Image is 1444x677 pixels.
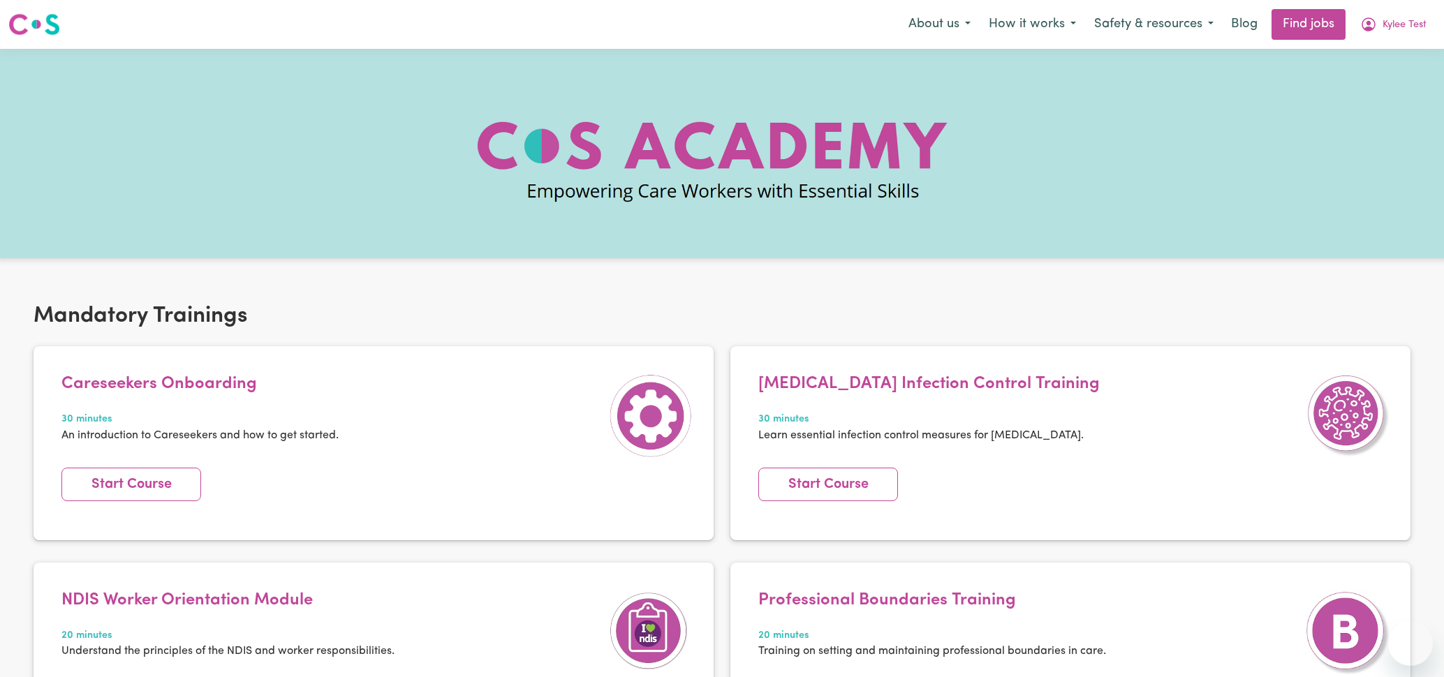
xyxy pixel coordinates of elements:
[61,628,395,643] span: 20 minutes
[8,8,60,40] a: Careseekers logo
[899,10,980,39] button: About us
[34,303,1410,329] h2: Mandatory Trainings
[61,412,339,427] span: 30 minutes
[758,643,1106,660] p: Training on setting and maintaining professional boundaries in care.
[758,628,1106,643] span: 20 minutes
[8,12,60,37] img: Careseekers logo
[1383,17,1427,33] span: Kylee Test
[1223,9,1266,40] a: Blog
[758,468,898,501] a: Start Course
[758,427,1100,444] p: Learn essential infection control measures for [MEDICAL_DATA].
[61,374,339,394] h4: Careseekers Onboarding
[980,10,1085,39] button: How it works
[1272,9,1346,40] a: Find jobs
[1388,621,1433,666] iframe: Button to launch messaging window, conversation in progress
[1351,10,1436,39] button: My Account
[61,643,395,660] p: Understand the principles of the NDIS and worker responsibilities.
[61,590,395,611] h4: NDIS Worker Orientation Module
[1085,10,1223,39] button: Safety & resources
[758,374,1100,394] h4: [MEDICAL_DATA] Infection Control Training
[61,427,339,444] p: An introduction to Careseekers and how to get started.
[61,468,201,501] a: Start Course
[758,412,1100,427] span: 30 minutes
[758,590,1106,611] h4: Professional Boundaries Training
